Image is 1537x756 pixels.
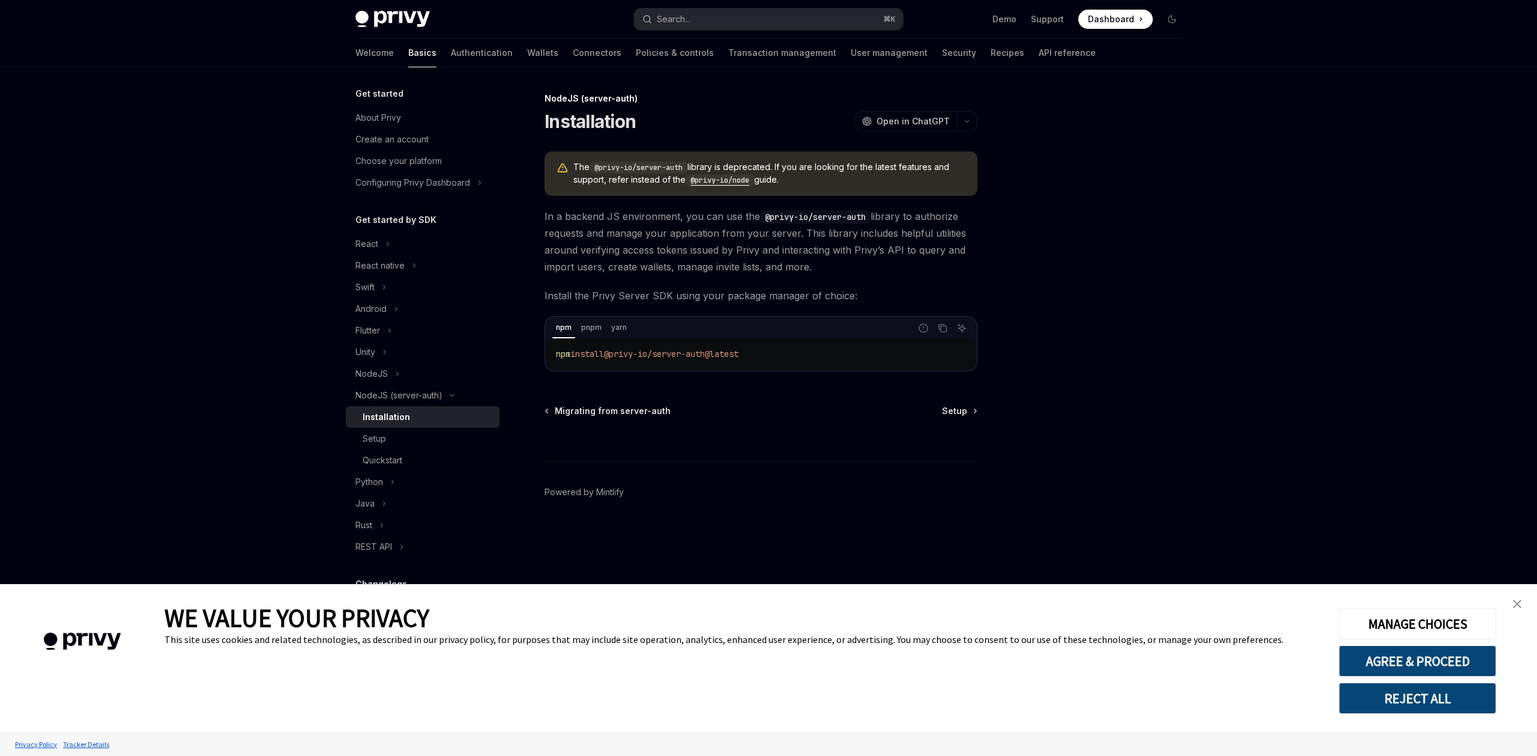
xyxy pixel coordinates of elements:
[60,734,112,755] a: Tracker Details
[408,38,436,67] a: Basics
[346,255,500,276] button: Toggle React native section
[557,162,569,174] svg: Warning
[686,174,754,186] code: @privy-io/node
[355,577,407,591] h5: Changelogs
[991,38,1024,67] a: Recipes
[346,276,500,298] button: Toggle Swift section
[1505,592,1529,616] a: close banner
[883,14,896,24] span: ⌘ K
[604,349,738,359] span: @privy-io/server-auth@latest
[346,233,500,255] button: Toggle React section
[346,406,500,428] a: Installation
[657,12,690,26] div: Search...
[545,208,977,275] span: In a backend JS environment, you can use the library to authorize requests and manage your applic...
[355,496,375,511] div: Java
[346,428,500,450] a: Setup
[451,38,513,67] a: Authentication
[355,280,375,294] div: Swift
[355,11,430,28] img: dark logo
[1031,13,1064,25] a: Support
[346,150,500,172] a: Choose your platform
[728,38,836,67] a: Transaction management
[346,493,500,514] button: Toggle Java section
[573,161,965,186] span: The library is deprecated. If you are looking for the latest features and support, refer instead ...
[346,450,500,471] a: Quickstart
[686,174,754,184] a: @privy-io/node
[942,405,976,417] a: Setup
[346,172,500,194] button: Toggle Configuring Privy Dashboard section
[527,38,558,67] a: Wallets
[355,475,383,489] div: Python
[954,320,970,336] button: Ask AI
[165,602,429,633] span: WE VALUE YOUR PRIVACY
[545,111,636,132] h1: Installation
[355,132,429,147] div: Create an account
[363,453,402,468] div: Quickstart
[877,115,950,127] span: Open in ChatGPT
[346,363,500,385] button: Toggle NodeJS section
[1339,683,1496,714] button: REJECT ALL
[355,540,392,554] div: REST API
[1039,38,1096,67] a: API reference
[355,367,388,381] div: NodeJS
[355,518,372,532] div: Rust
[573,38,621,67] a: Connectors
[552,320,575,335] div: npm
[346,298,500,320] button: Toggle Android section
[590,162,687,174] code: @privy-io/server-auth
[355,87,403,101] h5: Get started
[1339,608,1496,639] button: MANAGE CHOICES
[578,320,605,335] div: pnpm
[555,405,671,417] span: Migrating from server-auth
[346,385,500,406] button: Toggle NodeJS (server-auth) section
[355,345,375,359] div: Unity
[851,38,928,67] a: User management
[546,405,671,417] a: Migrating from server-auth
[355,111,401,125] div: About Privy
[355,154,442,168] div: Choose your platform
[608,320,630,335] div: yarn
[355,302,387,316] div: Android
[942,38,976,67] a: Security
[1078,10,1153,29] a: Dashboard
[165,633,1321,645] div: This site uses cookies and related technologies, as described in our privacy policy, for purposes...
[556,349,570,359] span: npm
[355,237,378,251] div: React
[1162,10,1182,29] button: Toggle dark mode
[18,615,146,668] img: company logo
[346,514,500,536] button: Toggle Rust section
[636,38,714,67] a: Policies & controls
[363,431,386,446] div: Setup
[1088,13,1134,25] span: Dashboard
[355,38,394,67] a: Welcome
[854,111,957,132] button: Open in ChatGPT
[346,107,500,129] a: About Privy
[346,536,500,558] button: Toggle REST API section
[935,320,950,336] button: Copy the contents from the code block
[346,471,500,493] button: Toggle Python section
[634,8,903,30] button: Open search
[346,320,500,341] button: Toggle Flutter section
[1339,645,1496,677] button: AGREE & PROCEED
[355,388,442,403] div: NodeJS (server-auth)
[570,349,604,359] span: install
[355,258,405,273] div: React native
[12,734,60,755] a: Privacy Policy
[346,129,500,150] a: Create an account
[355,175,470,190] div: Configuring Privy Dashboard
[992,13,1016,25] a: Demo
[1513,600,1521,608] img: close banner
[355,323,380,338] div: Flutter
[363,410,410,424] div: Installation
[942,405,967,417] span: Setup
[760,210,871,224] code: @privy-io/server-auth
[355,213,436,227] h5: Get started by SDK
[545,287,977,304] span: Install the Privy Server SDK using your package manager of choice:
[916,320,931,336] button: Report incorrect code
[346,341,500,363] button: Toggle Unity section
[545,93,977,105] div: NodeJS (server-auth)
[545,486,624,498] a: Powered by Mintlify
